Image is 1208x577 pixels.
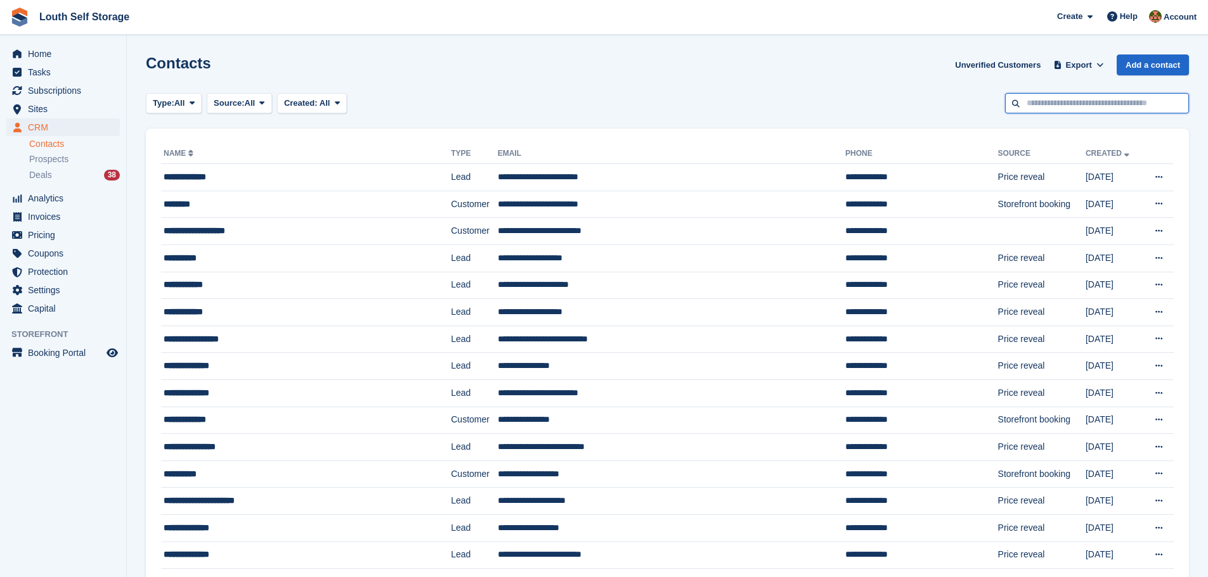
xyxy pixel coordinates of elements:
[28,100,104,118] span: Sites
[6,281,120,299] a: menu
[277,93,347,114] button: Created: All
[950,54,1046,75] a: Unverified Customers
[146,54,211,72] h1: Contacts
[451,379,497,407] td: Lead
[104,170,120,181] div: 38
[1086,326,1141,353] td: [DATE]
[451,353,497,380] td: Lead
[28,82,104,99] span: Subscriptions
[845,144,997,164] th: Phone
[1086,191,1141,218] td: [DATE]
[6,344,120,362] a: menu
[214,97,244,110] span: Source:
[451,326,497,353] td: Lead
[29,153,68,165] span: Prospects
[207,93,272,114] button: Source: All
[451,542,497,569] td: Lead
[998,542,1086,569] td: Price reveal
[28,281,104,299] span: Settings
[28,300,104,317] span: Capital
[451,272,497,299] td: Lead
[6,189,120,207] a: menu
[451,191,497,218] td: Customer
[1086,299,1141,326] td: [DATE]
[28,244,104,262] span: Coupons
[998,272,1086,299] td: Price reveal
[6,82,120,99] a: menu
[1086,488,1141,515] td: [DATE]
[28,344,104,362] span: Booking Portal
[451,244,497,272] td: Lead
[6,100,120,118] a: menu
[6,118,120,136] a: menu
[6,45,120,63] a: menu
[451,407,497,434] td: Customer
[998,144,1086,164] th: Source
[451,164,497,191] td: Lead
[451,218,497,245] td: Customer
[998,407,1086,434] td: Storefront booking
[28,63,104,81] span: Tasks
[1086,434,1141,461] td: [DATE]
[998,488,1086,515] td: Price reveal
[28,208,104,225] span: Invoices
[998,326,1086,353] td: Price reveal
[29,168,120,182] a: Deals 38
[1086,514,1141,542] td: [DATE]
[1066,59,1092,72] span: Export
[245,97,256,110] span: All
[451,299,497,326] td: Lead
[1086,218,1141,245] td: [DATE]
[11,328,126,341] span: Storefront
[29,169,52,181] span: Deals
[998,379,1086,407] td: Price reveal
[164,149,196,158] a: Name
[29,153,120,166] a: Prospects
[28,263,104,281] span: Protection
[320,98,330,108] span: All
[1086,244,1141,272] td: [DATE]
[998,514,1086,542] td: Price reveal
[998,299,1086,326] td: Price reveal
[1117,54,1189,75] a: Add a contact
[6,63,120,81] a: menu
[105,345,120,360] a: Preview store
[10,8,29,27] img: stora-icon-8386f47178a22dfd0bd8f6a31ec36ba5ce8667c1dd55bd0f319d3a0aa187defe.svg
[28,45,104,63] span: Home
[1086,407,1141,434] td: [DATE]
[451,460,497,488] td: Customer
[451,488,497,515] td: Lead
[6,263,120,281] a: menu
[28,226,104,244] span: Pricing
[1086,542,1141,569] td: [DATE]
[284,98,318,108] span: Created:
[1086,164,1141,191] td: [DATE]
[998,244,1086,272] td: Price reveal
[451,144,497,164] th: Type
[1086,149,1132,158] a: Created
[998,434,1086,461] td: Price reveal
[28,118,104,136] span: CRM
[6,208,120,225] a: menu
[6,226,120,244] a: menu
[451,434,497,461] td: Lead
[1120,10,1138,23] span: Help
[34,6,134,27] a: Louth Self Storage
[29,138,120,150] a: Contacts
[146,93,202,114] button: Type: All
[153,97,174,110] span: Type:
[1086,272,1141,299] td: [DATE]
[998,353,1086,380] td: Price reveal
[6,300,120,317] a: menu
[6,244,120,262] a: menu
[998,460,1086,488] td: Storefront booking
[451,514,497,542] td: Lead
[1086,460,1141,488] td: [DATE]
[1149,10,1162,23] img: Andy Smith
[998,191,1086,218] td: Storefront booking
[1086,379,1141,407] td: [DATE]
[498,144,845,164] th: Email
[28,189,104,207] span: Analytics
[1086,353,1141,380] td: [DATE]
[1051,54,1107,75] button: Export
